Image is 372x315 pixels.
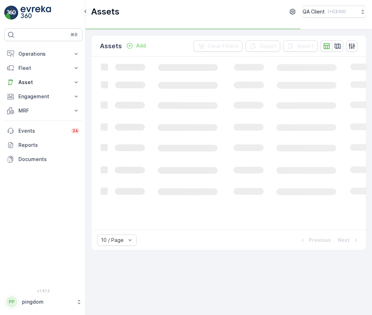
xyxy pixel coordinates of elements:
button: Add [123,42,149,50]
p: Asset [18,79,68,86]
p: Fleet [18,65,68,72]
button: Previous [298,236,332,244]
img: logo [4,6,18,20]
p: Clear Filters [208,43,238,50]
span: v 1.47.3 [4,289,83,293]
button: QA Client(+03:00) [303,6,366,18]
div: PP [6,296,17,308]
button: Engagement [4,89,83,104]
p: Add [136,42,146,49]
button: Import [283,40,318,52]
a: Documents [4,152,83,166]
img: logo_light-DOdMpM7g.png [21,6,51,20]
a: Reports [4,138,83,152]
p: Previous [309,237,331,244]
p: ⌘B [71,32,78,38]
button: Export [246,40,280,52]
p: Assets [91,6,119,17]
p: Reports [18,142,80,149]
p: ( +03:00 ) [328,9,346,15]
button: PPpingdom [4,294,83,309]
p: Events [18,127,67,134]
p: pingdom [22,298,73,305]
a: Events34 [4,124,83,138]
button: Fleet [4,61,83,75]
button: Next [337,236,360,244]
p: Export [260,43,276,50]
p: MRF [18,107,68,114]
p: Assets [100,41,122,51]
p: Documents [18,156,80,163]
button: Clear Filters [193,40,243,52]
p: Engagement [18,93,68,100]
button: MRF [4,104,83,118]
p: 34 [72,128,78,134]
p: Operations [18,50,68,57]
p: Next [338,237,350,244]
p: QA Client [303,8,325,15]
p: Import [297,43,314,50]
button: Asset [4,75,83,89]
button: Operations [4,47,83,61]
